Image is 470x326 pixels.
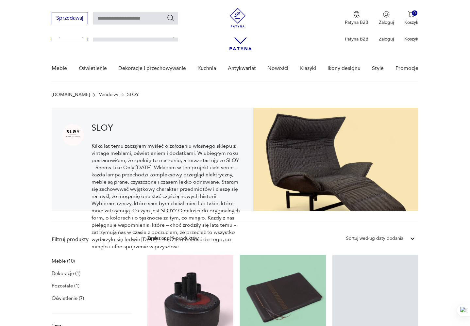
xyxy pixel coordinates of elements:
[395,56,418,81] a: Promocje
[345,11,368,25] a: Ikona medaluPatyna B2B
[404,11,418,25] button: 0Koszyk
[372,56,384,81] a: Style
[353,11,360,18] img: Ikona medalu
[118,56,186,81] a: Dekoracje i przechowywanie
[79,56,107,81] a: Oświetlenie
[52,294,84,303] a: Oświetlenie (7)
[92,124,243,132] h1: SLOY
[379,19,394,25] p: Zaloguj
[408,11,414,18] img: Ikona koszyka
[345,36,368,42] p: Patyna B2B
[99,92,118,97] a: Vendorzy
[345,11,368,25] button: Patyna B2B
[52,269,80,278] a: Dekoracje (1)
[346,235,403,242] div: Sortuj według daty dodania
[345,19,368,25] p: Patyna B2B
[379,36,394,42] p: Zaloguj
[52,92,90,97] a: [DOMAIN_NAME]
[197,56,216,81] a: Kuchnia
[167,14,175,22] button: Szukaj
[52,56,67,81] a: Meble
[62,124,84,146] img: SLOY
[404,19,418,25] p: Koszyk
[147,235,198,242] div: Znaleziono 19 produktów
[253,108,418,211] img: SLOY
[228,56,256,81] a: Antykwariat
[383,11,390,18] img: Ikonka użytkownika
[52,33,88,38] a: Sprzedawaj
[379,11,394,25] button: Zaloguj
[228,8,247,27] img: Patyna - sklep z meblami i dekoracjami vintage
[52,256,75,266] a: Meble (10)
[404,36,418,42] p: Koszyk
[52,236,132,243] p: Filtruj produkty
[127,92,139,97] p: SLOY
[52,281,79,290] a: Pozostałe (1)
[267,56,288,81] a: Nowości
[412,10,417,16] div: 0
[52,12,88,24] button: Sprzedawaj
[300,56,316,81] a: Klasyki
[92,142,243,250] p: Kilka lat temu zacząłem myśleć o założeniu własnego sklepu z vintage meblami, oświetleniem i doda...
[327,56,361,81] a: Ikony designu
[52,16,88,21] a: Sprzedawaj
